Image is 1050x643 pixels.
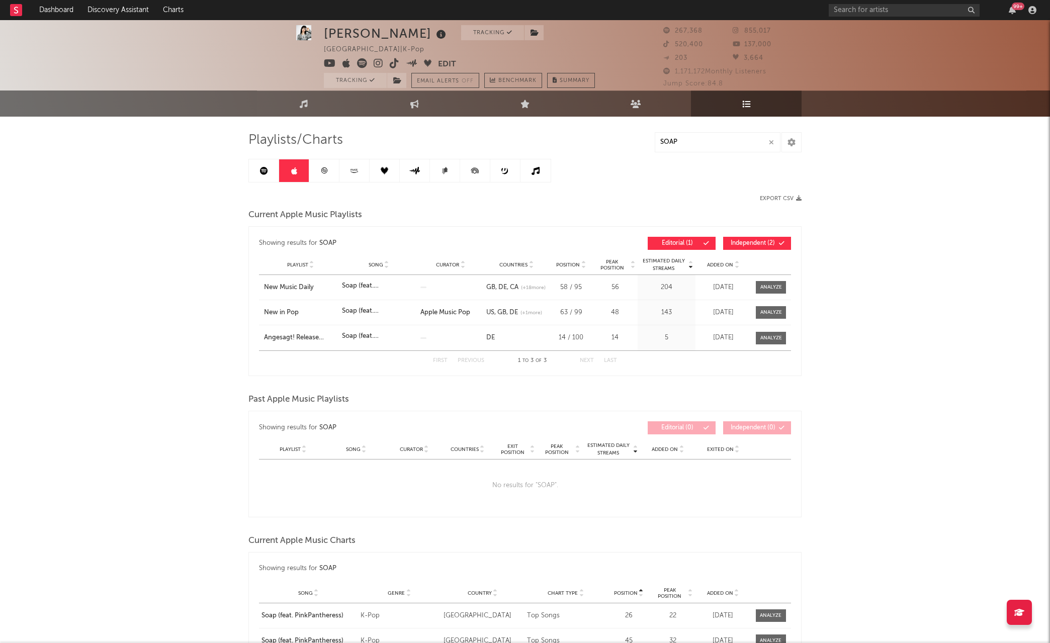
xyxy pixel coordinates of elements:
span: Jump Score: 84.8 [663,80,723,87]
a: GB [486,284,495,291]
div: 143 [640,308,693,318]
div: Showing results for [259,421,525,434]
button: Tracking [461,25,524,40]
span: 3,664 [733,55,763,61]
span: 520,400 [663,41,703,48]
a: DE [495,284,507,291]
span: 855,017 [733,28,771,34]
div: [DATE] [698,283,748,293]
span: Peak Position [653,587,687,599]
span: Song [298,590,313,596]
span: Benchmark [498,75,537,87]
span: Independent ( 2 ) [730,240,776,246]
div: [GEOGRAPHIC_DATA] [444,611,521,621]
span: Current Apple Music Charts [248,535,356,547]
button: Independent(0) [723,421,791,434]
span: (+ 18 more) [521,284,546,292]
span: Past Apple Music Playlists [248,394,349,406]
button: Next [580,358,594,363]
div: SOAP [319,237,336,249]
div: K-Pop [361,611,439,621]
span: Countries [451,446,479,452]
span: Peak Position [540,443,574,455]
button: Edit [438,58,456,71]
span: Playlist [287,262,308,268]
span: Genre [388,590,405,596]
span: of [536,358,542,363]
button: Last [604,358,617,363]
button: Export CSV [760,196,802,202]
a: US [486,309,494,316]
button: Independent(2) [723,237,791,250]
span: Song [369,262,383,268]
span: Position [556,262,580,268]
span: Song [346,446,361,452]
span: 1,171,172 Monthly Listeners [663,68,766,75]
span: Estimated Daily Streams [640,257,687,272]
button: Editorial(0) [648,421,716,434]
a: New Music Daily [264,283,337,293]
span: (+ 1 more) [520,309,542,317]
span: Chart Type [548,590,578,596]
button: Previous [458,358,484,363]
span: Current Apple Music Playlists [248,209,362,221]
strong: Apple Music Pop [420,309,470,316]
div: 48 [595,308,635,318]
div: Soap (feat. PinkPantheress) [342,281,415,291]
a: Angesagt! Release Radar Top Hits 2025 [264,333,337,343]
span: Curator [400,446,423,452]
span: Exited On [707,446,734,452]
span: Estimated Daily Streams [585,442,632,457]
a: DE [506,309,518,316]
span: to [522,358,529,363]
div: 58 / 95 [552,283,590,293]
div: [DATE] [698,611,748,621]
button: Email AlertsOff [411,73,479,88]
div: [PERSON_NAME] [324,25,449,42]
span: Summary [560,78,589,83]
span: Exit Position [497,443,529,455]
span: Peak Position [595,259,629,271]
a: New in Pop [264,308,337,318]
button: Summary [547,73,595,88]
span: Added On [652,446,678,452]
div: 1 3 3 [504,355,560,367]
div: 204 [640,283,693,293]
input: Search for artists [829,4,980,17]
span: Editorial ( 0 ) [654,425,701,431]
div: SOAP [319,422,336,434]
span: Added On [707,262,733,268]
span: Position [614,590,638,596]
div: SOAP [319,563,336,575]
button: 99+ [1009,6,1016,14]
div: [DATE] [698,308,748,318]
div: 26 [610,611,648,621]
button: First [433,358,448,363]
span: Country [468,590,492,596]
div: No results for " SOAP ". [259,460,791,512]
div: [GEOGRAPHIC_DATA] | K-Pop [324,44,436,56]
span: 203 [663,55,687,61]
span: Editorial ( 1 ) [654,240,701,246]
div: 14 / 100 [552,333,590,343]
span: Curator [436,262,459,268]
div: Top Songs [527,611,605,621]
a: Soap (feat. PinkPantheress) [261,611,356,621]
button: Editorial(1) [648,237,716,250]
span: Playlist [280,446,301,452]
div: 14 [595,333,635,343]
a: GB [494,309,506,316]
span: Added On [707,590,733,596]
a: DE [486,334,495,341]
div: 5 [640,333,693,343]
div: Showing results for [259,237,525,250]
div: Soap (feat. PinkPantheress) [342,306,415,316]
button: Tracking [324,73,387,88]
em: Off [462,78,474,84]
span: Playlists/Charts [248,134,343,146]
span: 267,368 [663,28,703,34]
span: Independent ( 0 ) [730,425,776,431]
